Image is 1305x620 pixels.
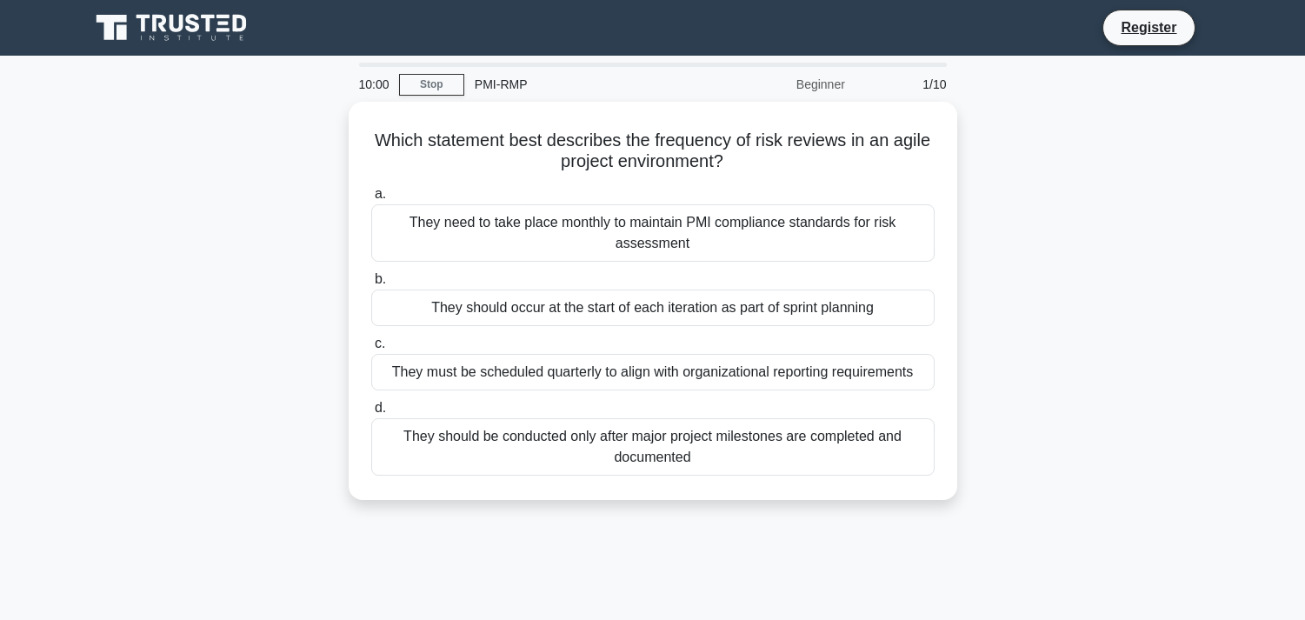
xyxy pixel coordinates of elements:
[375,400,386,415] span: d.
[375,336,385,350] span: c.
[371,204,935,262] div: They need to take place monthly to maintain PMI compliance standards for risk assessment
[371,290,935,326] div: They should occur at the start of each iteration as part of sprint planning
[370,130,936,173] h5: Which statement best describes the frequency of risk reviews in an agile project environment?
[371,354,935,390] div: They must be scheduled quarterly to align with organizational reporting requirements
[375,271,386,286] span: b.
[399,74,464,96] a: Stop
[703,67,856,102] div: Beginner
[349,67,399,102] div: 10:00
[375,186,386,201] span: a.
[1110,17,1187,38] a: Register
[371,418,935,476] div: They should be conducted only after major project milestones are completed and documented
[464,67,703,102] div: PMI-RMP
[856,67,957,102] div: 1/10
